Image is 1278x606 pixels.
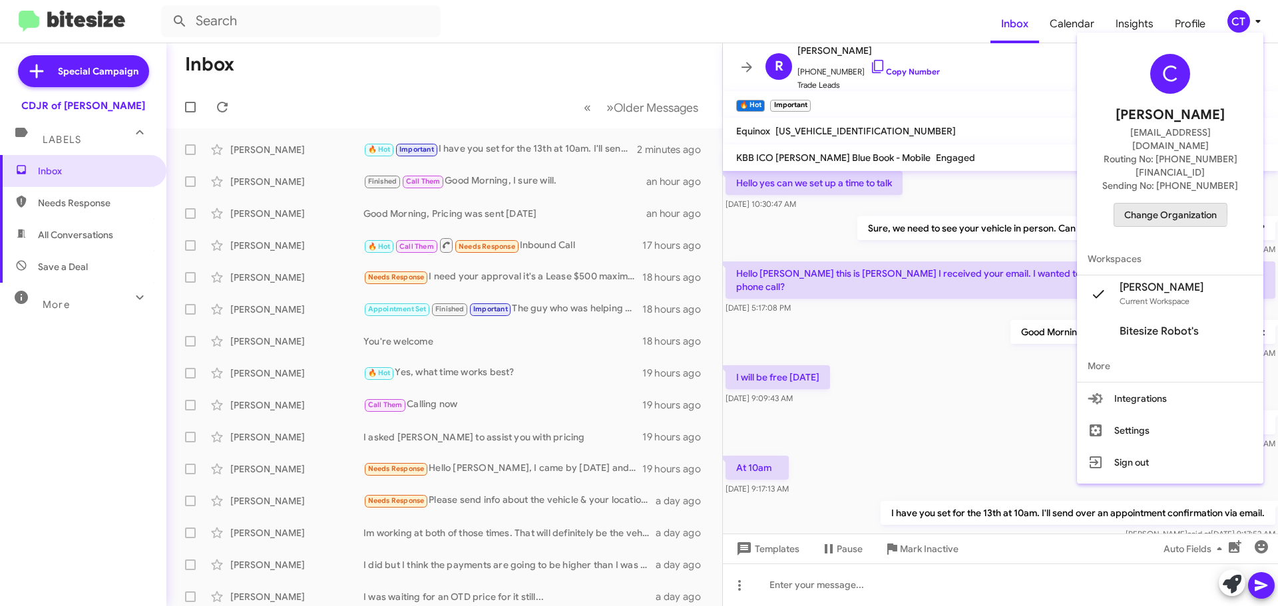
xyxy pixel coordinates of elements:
[1114,203,1227,227] button: Change Organization
[1093,152,1247,179] span: Routing No: [PHONE_NUMBER][FINANCIAL_ID]
[1102,179,1238,192] span: Sending No: [PHONE_NUMBER]
[1120,281,1203,294] span: [PERSON_NAME]
[1120,325,1199,338] span: Bitesize Robot's
[1077,382,1263,414] button: Integrations
[1120,296,1189,306] span: Current Workspace
[1077,243,1263,275] span: Workspaces
[1116,104,1225,126] span: [PERSON_NAME]
[1150,54,1190,94] div: C
[1077,446,1263,478] button: Sign out
[1077,350,1263,382] span: More
[1093,126,1247,152] span: [EMAIL_ADDRESS][DOMAIN_NAME]
[1077,414,1263,446] button: Settings
[1124,204,1217,226] span: Change Organization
